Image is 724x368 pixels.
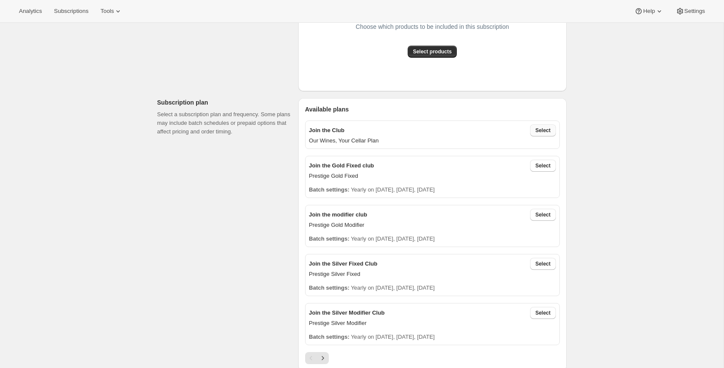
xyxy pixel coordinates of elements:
[351,186,435,193] span: Yearly on [DATE], [DATE], [DATE]
[309,309,385,317] p: Join the Silver Modifier Club
[309,136,556,145] p: Our Wines, Your Cellar Plan
[535,211,550,218] span: Select
[530,258,555,270] button: Select
[309,235,350,242] span: Batch settings:
[356,21,509,33] span: Choose which products to be included in this subscription
[157,98,291,107] p: Subscription plan
[305,105,349,114] span: Available plans
[305,352,329,364] nav: Pagination
[14,5,47,17] button: Analytics
[309,260,378,268] p: Join the Silver Fixed Club
[530,209,555,221] button: Select
[535,162,550,169] span: Select
[535,127,550,134] span: Select
[19,8,42,15] span: Analytics
[157,110,291,136] p: Select a subscription plan and frequency. Some plans may include batch schedules or prepaid optio...
[317,352,329,364] button: Next
[351,285,435,291] span: Yearly on [DATE], [DATE], [DATE]
[309,334,350,340] span: Batch settings:
[309,221,556,229] p: Prestige Gold Modifier
[100,8,114,15] span: Tools
[413,48,452,55] span: Select products
[309,161,374,170] p: Join the Gold Fixed club
[309,186,350,193] span: Batch settings:
[530,124,555,136] button: Select
[309,319,556,328] p: Prestige Silver Modifier
[54,8,88,15] span: Subscriptions
[49,5,94,17] button: Subscriptions
[351,334,435,340] span: Yearly on [DATE], [DATE], [DATE]
[309,210,367,219] p: Join the modifier club
[408,46,457,58] button: Select products
[684,8,705,15] span: Settings
[530,160,555,172] button: Select
[351,235,435,242] span: Yearly on [DATE], [DATE], [DATE]
[629,5,668,17] button: Help
[530,307,555,319] button: Select
[309,172,556,180] p: Prestige Gold Fixed
[309,126,344,135] p: Join the Club
[309,270,556,278] p: Prestige Silver Fixed
[95,5,128,17] button: Tools
[535,260,550,267] span: Select
[535,309,550,316] span: Select
[309,285,350,291] span: Batch settings:
[671,5,710,17] button: Settings
[643,8,655,15] span: Help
